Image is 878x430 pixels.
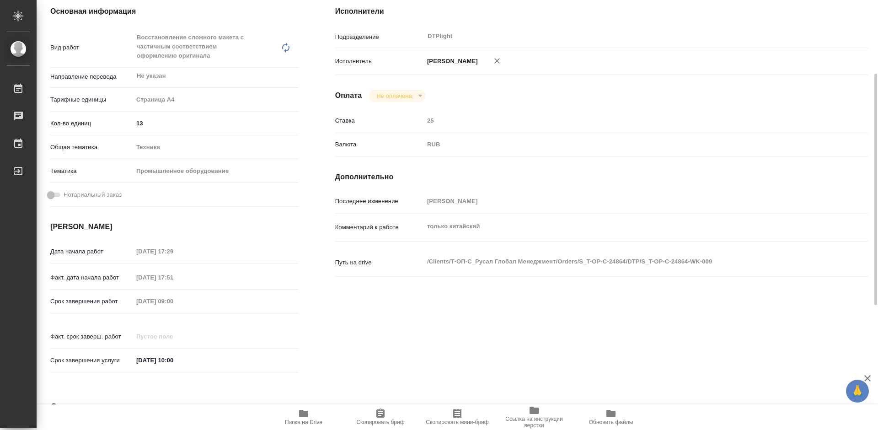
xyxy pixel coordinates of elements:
div: RUB [424,137,824,152]
input: Пустое поле [133,245,213,258]
h4: Основная информация [50,6,299,17]
p: Кол-во единиц [50,119,133,128]
span: Обновить файлы [589,419,633,425]
input: Пустое поле [133,271,213,284]
button: Удалить исполнителя [487,51,507,71]
input: Пустое поле [133,295,213,308]
button: Скопировать бриф [342,404,419,430]
button: Не оплачена [374,92,414,100]
span: 🙏 [850,382,865,401]
span: Скопировать мини-бриф [426,419,488,425]
div: Страница А4 [133,92,299,107]
button: Папка на Drive [265,404,342,430]
h2: Заказ [50,400,80,415]
input: ✎ Введи что-нибудь [133,354,213,367]
p: Ставка [335,116,424,125]
input: Пустое поле [133,330,213,343]
div: Промышленное оборудование [133,163,299,179]
p: Факт. срок заверш. работ [50,332,133,341]
p: Дата начала работ [50,247,133,256]
h4: Дополнительно [335,172,868,183]
button: Ссылка на инструкции верстки [496,404,573,430]
p: Тарифные единицы [50,95,133,104]
p: [PERSON_NAME] [424,57,478,66]
p: Исполнитель [335,57,424,66]
span: Ссылка на инструкции верстки [501,416,567,429]
button: Обновить файлы [573,404,649,430]
p: Тематика [50,167,133,176]
p: Подразделение [335,32,424,42]
p: Срок завершения работ [50,297,133,306]
p: Общая тематика [50,143,133,152]
h4: [PERSON_NAME] [50,221,299,232]
span: Скопировать бриф [356,419,404,425]
p: Комментарий к работе [335,223,424,232]
span: Папка на Drive [285,419,322,425]
button: 🙏 [846,380,869,403]
div: Техника [133,140,299,155]
h4: Исполнители [335,6,868,17]
textarea: только китайский [424,219,824,234]
button: Скопировать мини-бриф [419,404,496,430]
p: Последнее изменение [335,197,424,206]
p: Валюта [335,140,424,149]
h4: Оплата [335,90,362,101]
p: Факт. дата начала работ [50,273,133,282]
p: Путь на drive [335,258,424,267]
p: Срок завершения услуги [50,356,133,365]
span: Нотариальный заказ [64,190,122,199]
div: Не оплачена [369,90,425,102]
textarea: /Clients/Т-ОП-С_Русал Глобал Менеджмент/Orders/S_T-OP-C-24864/DTP/S_T-OP-C-24864-WK-009 [424,254,824,269]
p: Вид работ [50,43,133,52]
input: ✎ Введи что-нибудь [133,117,299,130]
input: Пустое поле [424,194,824,208]
input: Пустое поле [424,114,824,127]
p: Направление перевода [50,72,133,81]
